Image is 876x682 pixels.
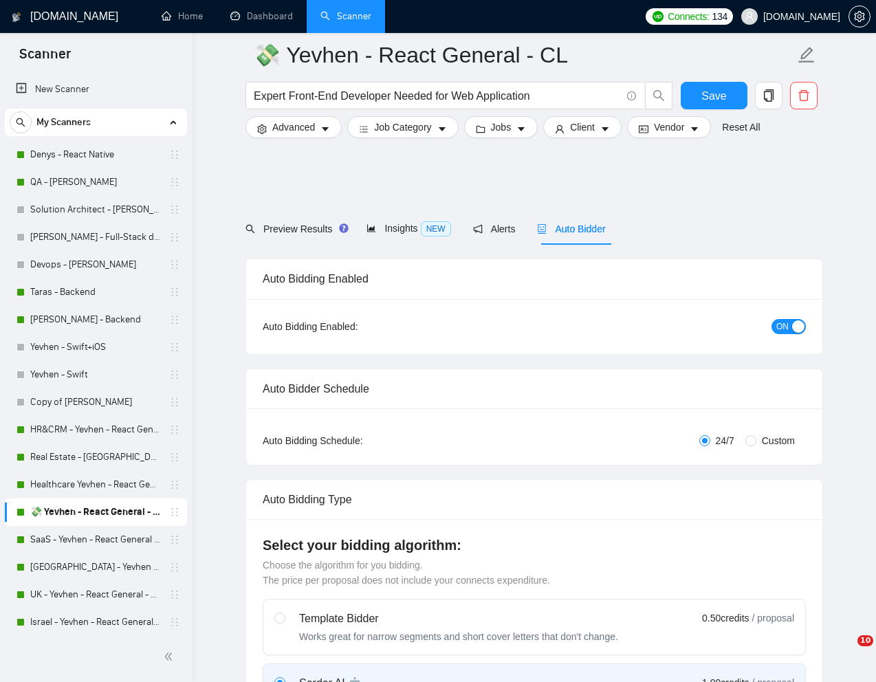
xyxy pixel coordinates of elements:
[169,562,180,573] span: holder
[359,124,369,134] span: bars
[245,224,255,234] span: search
[320,124,330,134] span: caret-down
[263,433,444,448] div: Auto Bidding Schedule:
[169,259,180,270] span: holder
[473,223,516,234] span: Alerts
[543,116,622,138] button: userClientcaret-down
[30,333,161,361] a: Yevhen - Swift+iOS
[848,11,870,22] a: setting
[263,369,806,408] div: Auto Bidder Schedule
[169,232,180,243] span: holder
[654,120,684,135] span: Vendor
[30,306,161,333] a: [PERSON_NAME] - Backend
[30,223,161,251] a: [PERSON_NAME] - Full-Stack dev
[366,223,450,234] span: Insights
[338,222,350,234] div: Tooltip anchor
[30,416,161,443] a: HR&CRM - Yevhen - React General - СL
[627,116,711,138] button: idcardVendorcaret-down
[776,319,789,334] span: ON
[169,452,180,463] span: holder
[791,89,817,102] span: delete
[555,124,565,134] span: user
[169,314,180,325] span: holder
[702,610,749,626] span: 0.50 credits
[254,87,621,104] input: Search Freelance Jobs...
[437,124,447,134] span: caret-down
[712,9,727,24] span: 134
[263,259,806,298] div: Auto Bidding Enabled
[230,10,293,22] a: dashboardDashboard
[600,124,610,134] span: caret-down
[169,424,180,435] span: holder
[756,89,782,102] span: copy
[653,11,664,22] img: upwork-logo.png
[169,177,180,188] span: holder
[516,124,526,134] span: caret-down
[627,91,636,100] span: info-circle
[245,116,342,138] button: settingAdvancedcaret-down
[701,87,726,104] span: Save
[857,635,873,646] span: 10
[169,369,180,380] span: holder
[30,388,161,416] a: Copy of [PERSON_NAME]
[537,223,605,234] span: Auto Bidder
[646,89,672,102] span: search
[848,5,870,27] button: setting
[169,149,180,160] span: holder
[263,536,806,555] h4: Select your bidding algorithm:
[537,224,547,234] span: robot
[30,196,161,223] a: Solution Architect - [PERSON_NAME]
[10,118,31,127] span: search
[162,10,203,22] a: homeHome
[257,124,267,134] span: setting
[169,589,180,600] span: holder
[722,120,760,135] a: Reset All
[421,221,451,236] span: NEW
[169,204,180,215] span: holder
[12,6,21,28] img: logo
[169,397,180,408] span: holder
[756,433,800,448] span: Custom
[272,120,315,135] span: Advanced
[30,443,161,471] a: Real Estate - [GEOGRAPHIC_DATA] - React General - СL
[30,471,161,498] a: Healthcare Yevhen - React General - СL
[30,361,161,388] a: Yevhen - Swift
[164,650,177,663] span: double-left
[169,617,180,628] span: holder
[10,111,32,133] button: search
[829,635,862,668] iframe: Intercom live chat
[169,287,180,298] span: holder
[473,224,483,234] span: notification
[30,141,161,168] a: Denys - React Native
[5,76,187,103] li: New Scanner
[263,319,444,334] div: Auto Bidding Enabled:
[253,38,795,72] input: Scanner name...
[263,560,550,586] span: Choose the algorithm for you bidding. The price per proposal does not include your connects expen...
[30,168,161,196] a: QA - [PERSON_NAME]
[639,124,648,134] span: idcard
[476,124,485,134] span: folder
[30,498,161,526] a: 💸 Yevhen - React General - СL
[366,223,376,233] span: area-chart
[798,46,815,64] span: edit
[16,76,176,103] a: New Scanner
[668,9,709,24] span: Connects:
[645,82,672,109] button: search
[681,82,747,109] button: Save
[299,610,618,627] div: Template Bidder
[169,507,180,518] span: holder
[464,116,538,138] button: folderJobscaret-down
[8,44,82,73] span: Scanner
[169,534,180,545] span: holder
[570,120,595,135] span: Client
[752,611,794,625] span: / proposal
[245,223,344,234] span: Preview Results
[755,82,782,109] button: copy
[30,608,161,636] a: Israel - Yevhen - React General - СL
[374,120,431,135] span: Job Category
[491,120,512,135] span: Jobs
[30,581,161,608] a: UK - Yevhen - React General - СL
[30,553,161,581] a: [GEOGRAPHIC_DATA] - Yevhen - React General - СL
[710,433,740,448] span: 24/7
[263,480,806,519] div: Auto Bidding Type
